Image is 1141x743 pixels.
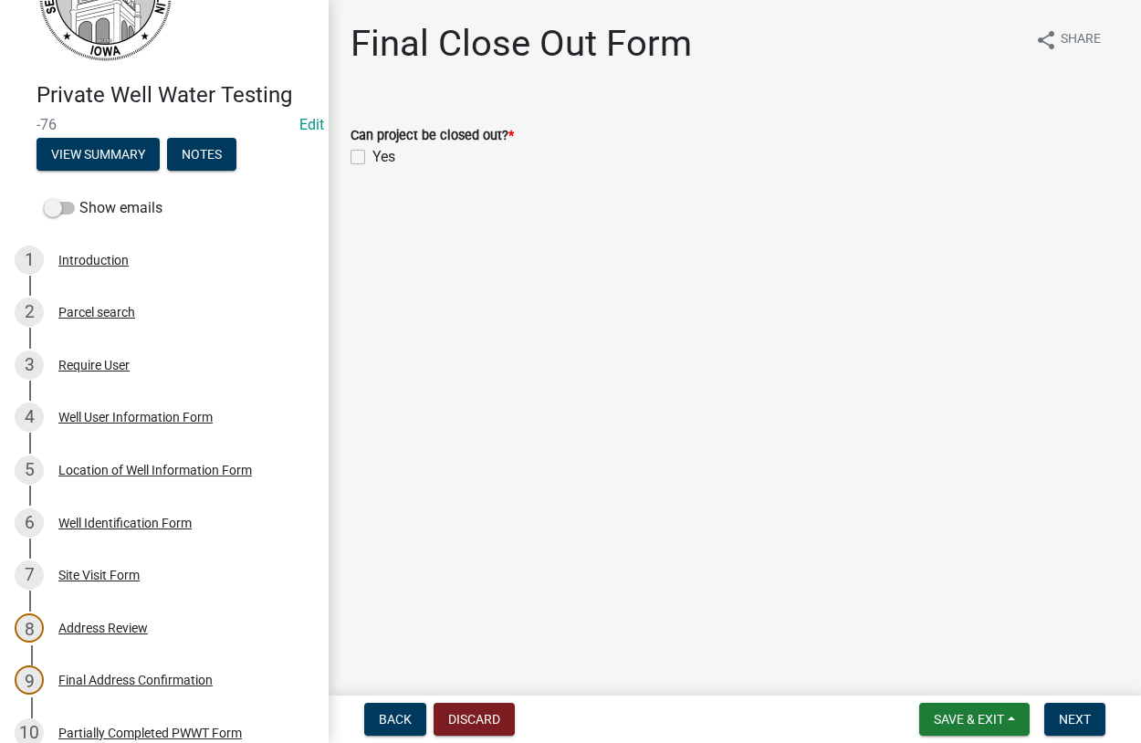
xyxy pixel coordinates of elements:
[434,703,515,736] button: Discard
[15,246,44,275] div: 1
[15,403,44,432] div: 4
[167,138,236,171] button: Notes
[37,138,160,171] button: View Summary
[351,130,514,142] label: Can project be closed out?
[37,148,160,162] wm-modal-confirm: Summary
[58,464,252,476] div: Location of Well Information Form
[15,613,44,643] div: 8
[58,727,242,739] div: Partially Completed PWWT Form
[372,146,395,168] label: Yes
[15,665,44,695] div: 9
[58,622,148,634] div: Address Review
[934,712,1004,727] span: Save & Exit
[1061,29,1101,51] span: Share
[1035,29,1057,51] i: share
[15,351,44,380] div: 3
[919,703,1030,736] button: Save & Exit
[1021,22,1115,58] button: shareShare
[37,82,314,109] h4: Private Well Water Testing
[15,560,44,590] div: 7
[379,712,412,727] span: Back
[351,22,692,66] h1: Final Close Out Form
[15,455,44,485] div: 5
[364,703,426,736] button: Back
[299,116,324,133] wm-modal-confirm: Edit Application Number
[58,306,135,319] div: Parcel search
[37,116,292,133] span: -76
[1059,712,1091,727] span: Next
[58,411,213,424] div: Well User Information Form
[15,508,44,538] div: 6
[44,197,162,219] label: Show emails
[299,116,324,133] a: Edit
[167,148,236,162] wm-modal-confirm: Notes
[58,359,130,371] div: Require User
[1044,703,1105,736] button: Next
[58,517,192,529] div: Well Identification Form
[58,674,213,686] div: Final Address Confirmation
[58,569,140,581] div: Site Visit Form
[58,254,129,267] div: Introduction
[15,298,44,327] div: 2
